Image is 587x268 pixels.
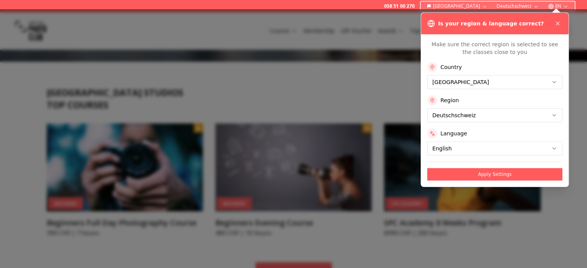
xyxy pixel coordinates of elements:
h3: Is your region & language correct? [438,20,544,27]
button: Deutschschweiz [494,2,542,11]
a: 058 51 00 270 [384,3,414,9]
button: [GEOGRAPHIC_DATA] [424,2,491,11]
label: Country [440,63,462,71]
p: Make sure the correct region is selected to see the classes close to you [427,40,562,56]
button: Apply Settings [427,168,562,180]
label: Region [440,96,459,104]
button: EN [545,2,572,11]
label: Language [440,130,467,137]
